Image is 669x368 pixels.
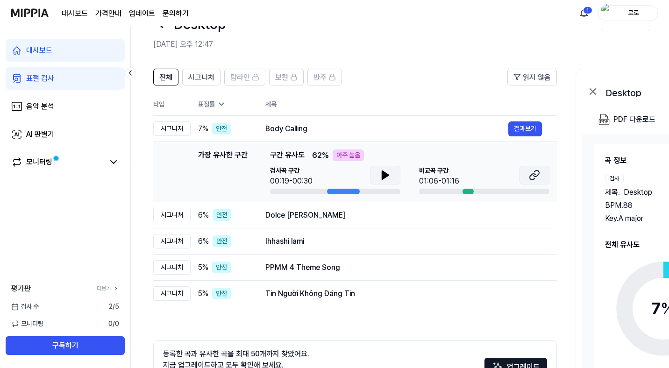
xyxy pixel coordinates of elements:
[153,234,191,248] div: 시그니처
[26,156,52,168] div: 모니터링
[230,72,250,83] span: 탑라인
[95,8,121,19] a: 가격안내
[129,8,155,19] a: 업데이트
[97,284,119,293] a: 더보기
[270,166,313,176] span: 검사곡 구간
[265,123,508,134] div: Body Calling
[108,319,119,329] span: 0 / 0
[26,45,52,56] div: 대시보드
[6,67,125,90] a: 표절 검사
[419,166,459,176] span: 비교곡 구간
[26,129,54,140] div: AI 판별기
[153,93,191,116] th: 타입
[26,73,54,84] div: 표절 검사
[198,262,208,273] span: 5 %
[597,110,657,129] button: PDF 다운로드
[213,235,231,247] div: 안전
[182,69,221,85] button: 시그니처
[198,236,209,247] span: 6 %
[153,121,191,136] div: 시그니처
[159,72,172,83] span: 전체
[605,174,624,183] div: 검사
[270,149,305,161] span: 구간 유사도
[6,95,125,118] a: 음악 분석
[275,72,288,83] span: 보컬
[624,187,652,198] span: Desktop
[605,187,620,198] span: 제목 .
[576,6,591,21] button: 알림1
[598,114,610,125] img: PDF Download
[333,149,364,161] div: 아주 높음
[6,39,125,62] a: 대시보드
[198,288,208,299] span: 5 %
[212,288,231,299] div: 안전
[188,72,214,83] span: 시그니처
[265,288,542,299] div: Tin Người Không Đáng Tin
[153,208,191,222] div: 시그니처
[265,210,542,221] div: Dolce [PERSON_NAME]
[153,39,601,50] h2: [DATE] 오후 12:47
[312,150,329,161] span: 62 %
[6,336,125,355] button: 구독하기
[212,262,231,273] div: 안전
[307,69,342,85] button: 반주
[598,5,658,21] button: profile로로
[523,72,551,83] span: 읽지 않음
[613,113,655,126] div: PDF 다운로드
[163,8,189,19] a: 문의하기
[601,4,612,22] img: profile
[11,283,31,294] span: 평가판
[583,7,592,14] div: 1
[6,123,125,146] a: AI 판별기
[224,69,265,85] button: 탑라인
[270,176,313,187] div: 00:19-00:30
[213,209,231,221] div: 안전
[11,319,43,329] span: 모니터링
[153,260,191,275] div: 시그니처
[313,72,327,83] span: 반주
[508,121,542,136] button: 결과보기
[11,302,39,311] span: 검사 수
[198,210,209,221] span: 6 %
[153,69,178,85] button: 전체
[265,236,542,247] div: Ihhashi lami
[265,93,557,115] th: 제목
[109,302,119,311] span: 2 / 5
[212,123,231,134] div: 안전
[265,262,542,273] div: PPMM 4 Theme Song
[26,101,54,112] div: 음악 분석
[507,69,557,85] button: 읽지 않음
[578,7,590,19] img: 알림
[11,156,104,168] a: 모니터링
[62,8,88,19] a: 대시보드
[419,176,459,187] div: 01:06-01:16
[615,7,652,18] div: 로로
[198,99,250,109] div: 표절률
[198,149,248,194] div: 가장 유사한 구간
[153,286,191,301] div: 시그니처
[198,123,208,134] span: 7 %
[269,69,304,85] button: 보컬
